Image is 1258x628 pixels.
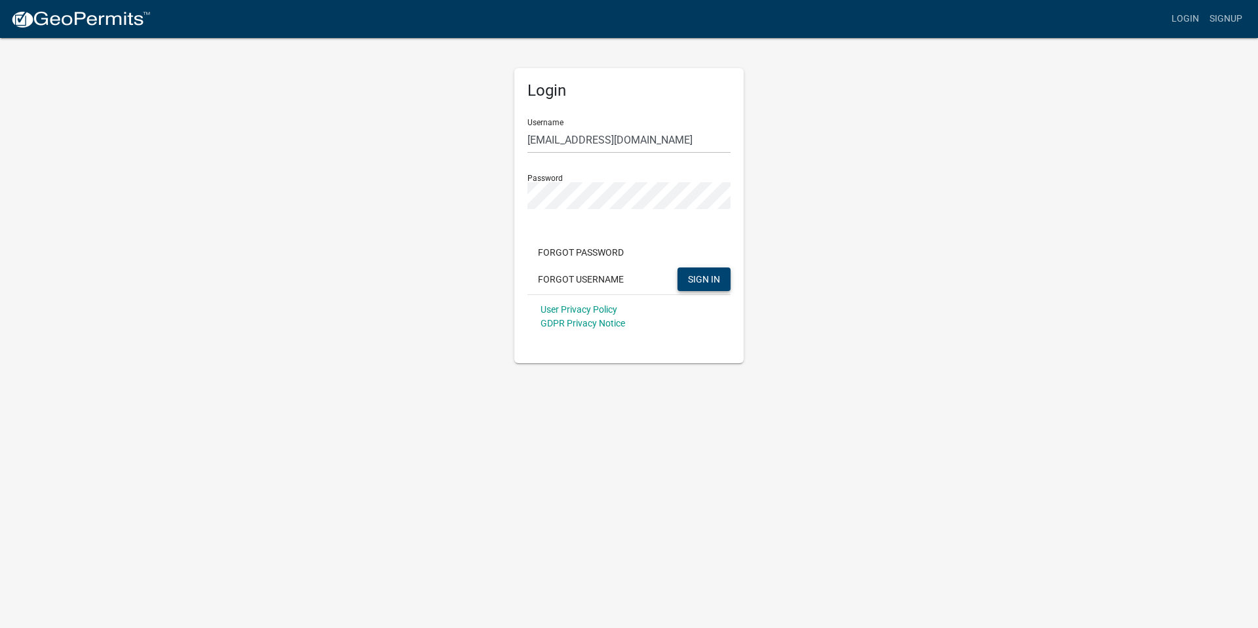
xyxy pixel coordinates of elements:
h5: Login [527,81,731,100]
button: Forgot Username [527,267,634,291]
a: Signup [1204,7,1248,31]
a: GDPR Privacy Notice [541,318,625,328]
button: Forgot Password [527,241,634,264]
a: Login [1166,7,1204,31]
button: SIGN IN [677,267,731,291]
span: SIGN IN [688,273,720,284]
a: User Privacy Policy [541,304,617,315]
